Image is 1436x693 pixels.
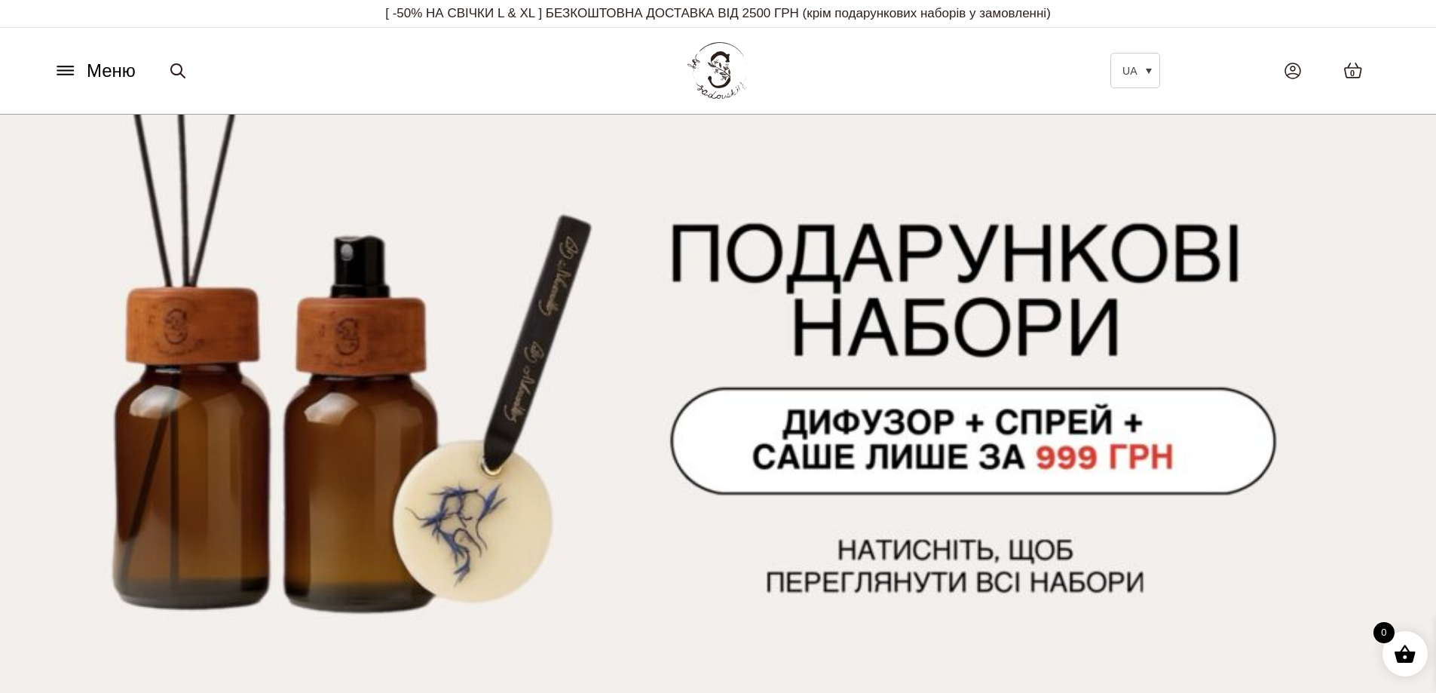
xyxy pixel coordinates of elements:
[1122,65,1137,77] span: UA
[1328,47,1378,94] a: 0
[87,57,136,84] span: Меню
[1350,67,1355,80] span: 0
[1110,53,1160,88] a: UA
[49,57,140,85] button: Меню
[1373,622,1395,643] span: 0
[687,42,748,99] img: BY SADOVSKIY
